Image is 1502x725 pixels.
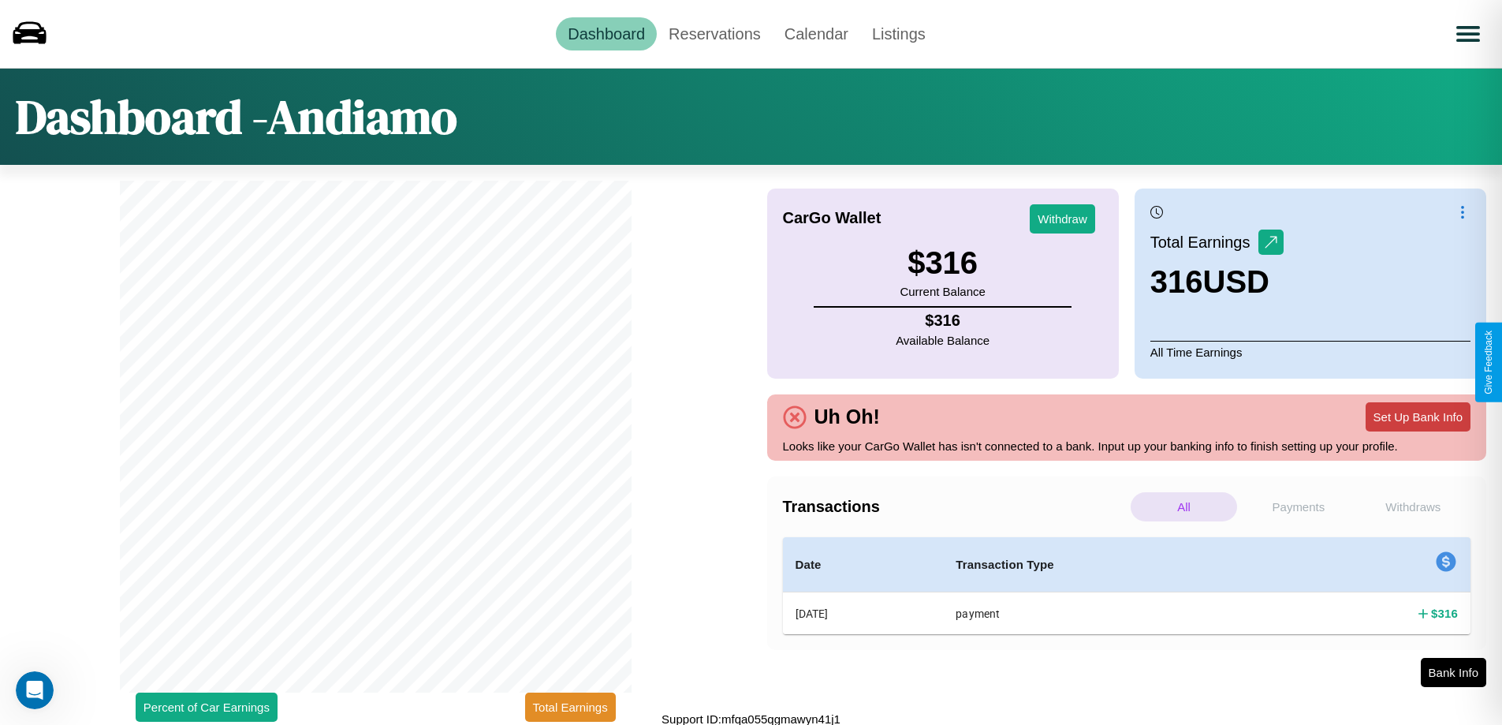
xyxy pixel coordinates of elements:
th: [DATE] [783,592,944,635]
div: Give Feedback [1483,331,1494,394]
button: Percent of Car Earnings [136,693,278,722]
h1: Dashboard - Andiamo [16,84,457,149]
p: Payments [1245,492,1351,521]
a: Dashboard [556,17,657,50]
a: Listings [860,17,937,50]
th: payment [943,592,1284,635]
button: Set Up Bank Info [1366,402,1470,432]
h4: Transaction Type [956,555,1271,574]
h4: Date [796,555,931,574]
h4: $ 316 [1431,605,1458,622]
button: Bank Info [1421,658,1486,687]
h3: $ 316 [900,245,985,281]
p: Available Balance [896,330,990,351]
h4: CarGo Wallet [783,209,881,227]
h4: Transactions [783,498,1127,516]
h4: Uh Oh! [807,405,888,428]
p: Current Balance [900,281,985,302]
button: Total Earnings [525,693,616,722]
p: All [1131,492,1237,521]
button: Open menu [1446,12,1490,56]
p: Withdraws [1360,492,1467,521]
p: Looks like your CarGo Wallet has isn't connected to a bank. Input up your banking info to finish ... [783,435,1471,457]
a: Reservations [657,17,773,50]
p: All Time Earnings [1150,341,1470,363]
table: simple table [783,537,1471,634]
h3: 316 USD [1150,264,1284,300]
a: Calendar [773,17,860,50]
p: Total Earnings [1150,228,1258,256]
button: Withdraw [1030,204,1095,234]
h4: $ 316 [896,312,990,330]
iframe: Intercom live chat [16,671,54,709]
